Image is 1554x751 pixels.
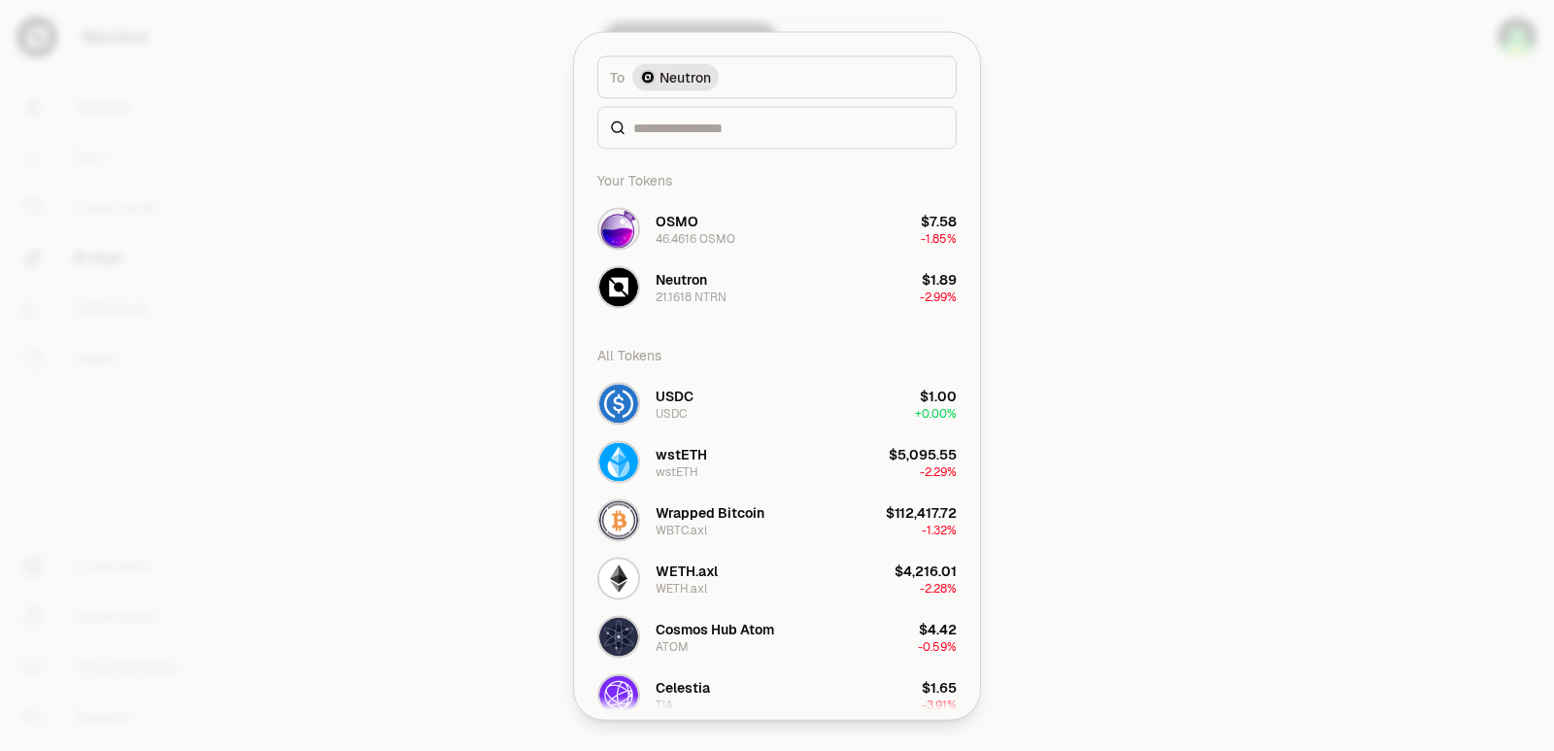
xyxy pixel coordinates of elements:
span: + 0.00% [915,405,957,421]
img: Neutron Logo [640,69,656,85]
span: -2.29% [920,463,957,479]
div: USDC [656,386,693,405]
button: WETH.axl LogoWETH.axlWETH.axl$4,216.01-2.28% [586,549,968,607]
button: WBTC.axl LogoWrapped BitcoinWBTC.axl$112,417.72-1.32% [586,491,968,549]
div: wstETH [656,444,707,463]
div: OSMO [656,211,698,230]
div: $4,216.01 [895,561,957,580]
div: TIA [656,697,673,712]
img: USDC Logo [599,384,638,423]
div: Cosmos Hub Atom [656,619,774,638]
button: ATOM LogoCosmos Hub AtomATOM$4.42-0.59% [586,607,968,666]
span: -3.91% [922,697,957,712]
span: -1.85% [921,230,957,246]
div: Your Tokens [586,160,968,199]
img: WBTC.axl Logo [599,500,638,539]
div: $112,417.72 [886,502,957,522]
div: $4.42 [919,619,957,638]
button: NTRN LogoNeutron21.1618 NTRN$1.89-2.99% [586,257,968,316]
button: USDC LogoUSDCUSDC$1.00+0.00% [586,374,968,432]
button: OSMO LogoOSMO46.4616 OSMO$7.58-1.85% [586,199,968,257]
img: ATOM Logo [599,617,638,656]
div: ATOM [656,638,689,654]
span: Neutron [659,67,711,86]
span: -1.32% [922,522,957,537]
div: 46.4616 OSMO [656,230,735,246]
img: NTRN Logo [599,267,638,306]
div: 21.1618 NTRN [656,289,726,304]
div: All Tokens [586,335,968,374]
div: $1.89 [922,269,957,289]
div: WBTC.axl [656,522,707,537]
img: OSMO Logo [599,209,638,248]
button: wstETH LogowstETHwstETH$5,095.55-2.29% [586,432,968,491]
div: $5,095.55 [889,444,957,463]
span: -0.59% [918,638,957,654]
button: ToNeutron LogoNeutron [597,55,957,98]
div: USDC [656,405,687,421]
div: WETH.axl [656,580,707,596]
div: wstETH [656,463,698,479]
img: WETH.axl Logo [599,559,638,597]
span: -2.28% [920,580,957,596]
div: $1.00 [920,386,957,405]
div: $1.65 [922,677,957,697]
div: Wrapped Bitcoin [656,502,764,522]
div: WETH.axl [656,561,718,580]
div: Celestia [656,677,710,697]
img: TIA Logo [599,675,638,714]
span: -2.99% [920,289,957,304]
span: To [610,67,625,86]
button: TIA LogoCelestiaTIA$1.65-3.91% [586,666,968,724]
img: wstETH Logo [599,442,638,481]
div: Neutron [656,269,707,289]
div: $7.58 [921,211,957,230]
